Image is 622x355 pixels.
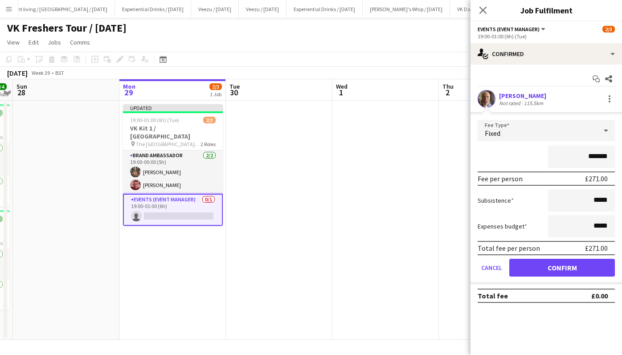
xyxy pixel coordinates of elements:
[15,87,27,98] span: 28
[70,38,90,46] span: Comms
[441,87,454,98] span: 2
[442,82,454,90] span: Thu
[122,87,135,98] span: 29
[335,87,348,98] span: 1
[191,0,239,18] button: Veezu / [DATE]
[4,37,23,48] a: View
[201,141,216,147] span: 2 Roles
[585,174,608,183] div: £271.00
[7,21,127,35] h1: VK Freshers Tour / [DATE]
[478,174,523,183] div: Fee per person
[286,0,363,18] button: Experiential Drinks / [DATE]
[478,196,514,204] label: Subsistence
[478,222,527,230] label: Expenses budget
[210,91,221,98] div: 1 Job
[136,141,201,147] span: The [GEOGRAPHIC_DATA], [GEOGRAPHIC_DATA]
[16,82,27,90] span: Sun
[499,100,522,106] div: Not rated
[585,244,608,253] div: £271.00
[485,129,500,138] span: Fixed
[25,37,42,48] a: Edit
[478,244,540,253] div: Total fee per person
[7,38,20,46] span: View
[478,291,508,300] div: Total fee
[228,87,240,98] span: 30
[363,0,450,18] button: [PERSON_NAME]'s Whip / [DATE]
[48,38,61,46] span: Jobs
[29,38,39,46] span: Edit
[123,104,223,111] div: Updated
[478,26,547,33] button: Events (Event Manager)
[66,37,94,48] a: Comms
[44,37,65,48] a: Jobs
[602,26,615,33] span: 2/3
[471,4,622,16] h3: Job Fulfilment
[239,0,286,18] button: Veezu / [DATE]
[478,259,506,277] button: Cancel
[591,291,608,300] div: £0.00
[123,82,135,90] span: Mon
[499,92,546,100] div: [PERSON_NAME]
[450,0,511,18] button: VK Daytime / [DATE]
[336,82,348,90] span: Wed
[509,259,615,277] button: Confirm
[229,82,240,90] span: Tue
[203,117,216,123] span: 2/3
[130,117,179,123] span: 19:00-01:00 (6h) (Tue)
[55,69,64,76] div: BST
[7,69,28,78] div: [DATE]
[115,0,191,18] button: Experiential Drinks / [DATE]
[478,33,615,40] div: 19:00-01:00 (6h) (Tue)
[123,194,223,226] app-card-role: Events (Event Manager)0/119:00-01:00 (6h)
[522,100,545,106] div: 115.5km
[471,43,622,65] div: Confirmed
[29,69,52,76] span: Week 39
[478,26,540,33] span: Events (Event Manager)
[123,124,223,140] h3: VK Kit 1 / [GEOGRAPHIC_DATA]
[123,104,223,226] app-job-card: Updated19:00-01:00 (6h) (Tue)2/3VK Kit 1 / [GEOGRAPHIC_DATA] The [GEOGRAPHIC_DATA], [GEOGRAPHIC_D...
[209,83,222,90] span: 2/3
[123,151,223,194] app-card-role: Brand Ambassador2/219:00-00:00 (5h)[PERSON_NAME][PERSON_NAME]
